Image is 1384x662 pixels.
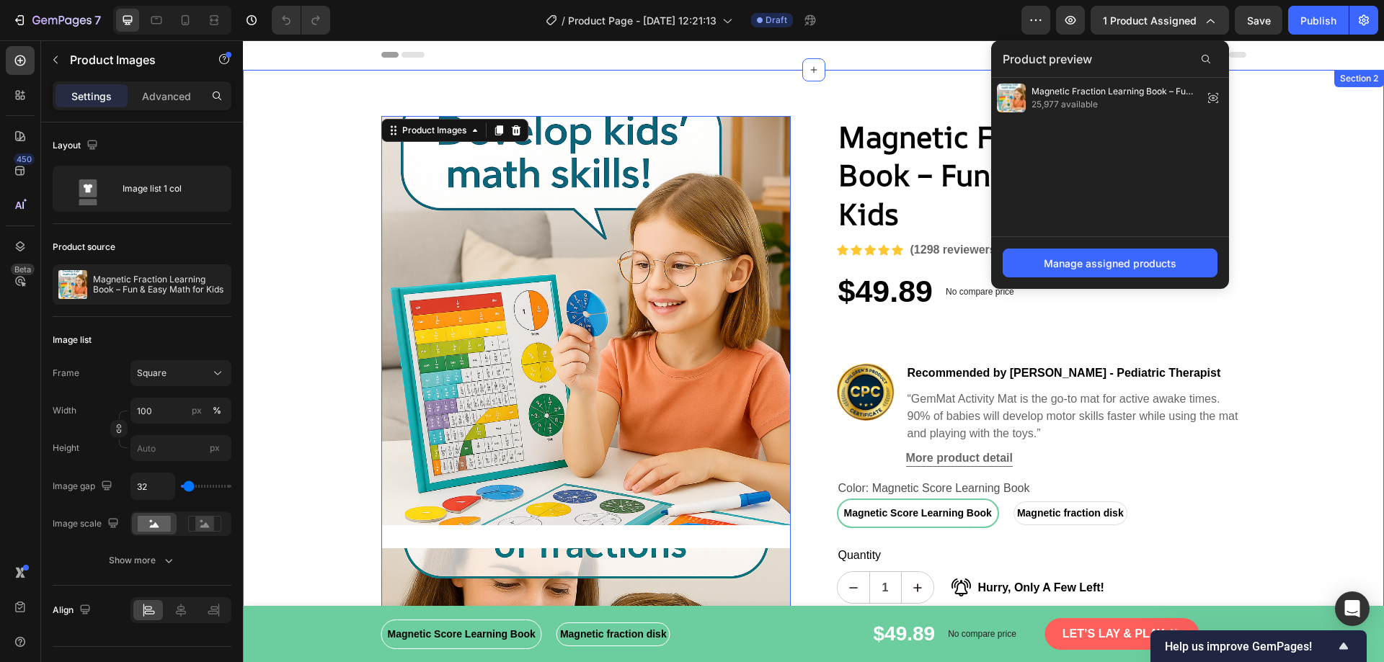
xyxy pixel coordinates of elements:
button: Square [130,360,231,386]
div: Publish [1300,13,1336,28]
a: More product detail [663,409,770,426]
input: px% [130,398,231,424]
button: Let’s lay & play [802,578,957,609]
span: Magnetic fraction disk [771,465,884,480]
div: % [213,404,221,417]
button: Show survey - Help us improve GemPages! [1165,638,1352,655]
span: Square [137,367,167,380]
span: Magnetic fraction disk [314,586,427,601]
p: Magnetic Fraction Learning Book – Fun & Easy Math for Kids [93,274,226,295]
span: Help us improve GemPages! [1165,640,1335,653]
img: Alt Image [594,323,652,380]
span: 25,977 available [1032,98,1197,111]
div: Image gap [53,477,115,496]
div: Undo/Redo [272,6,330,35]
p: 7 [94,12,101,29]
label: Width [53,404,76,417]
div: $49.89 [629,577,693,610]
span: Save [1247,14,1271,27]
img: preview-img [997,84,1026,112]
input: Auto [131,473,174,499]
span: / [562,13,565,28]
div: Align [53,601,94,620]
button: Save [1235,6,1282,35]
p: Recommended by [PERSON_NAME] - Pediatric Therapist [665,324,1002,341]
p: (1298 reviewers) [667,201,758,218]
img: Alt Image [709,538,728,556]
img: product feature img [58,270,87,299]
button: increment [659,532,691,563]
div: Image list 1 col [123,172,210,205]
p: Product Images [70,51,192,68]
div: Product source [53,241,115,254]
button: 7 [6,6,107,35]
p: “GemMat Activity Mat is the go-to mat for active awake times. 90% of babies will develop motor sk... [665,350,1002,402]
div: Beta [11,264,35,275]
button: Manage assigned products [1003,249,1217,277]
button: Publish [1288,6,1349,35]
button: 1 product assigned [1091,6,1229,35]
label: Height [53,442,79,455]
p: Advanced [142,89,191,104]
div: px [192,404,202,417]
span: Magnetic Score Learning Book [598,465,752,480]
input: quantity [626,532,659,563]
span: Product preview [1003,50,1092,68]
label: Frame [53,367,79,380]
p: Settings [71,89,112,104]
div: 450 [14,153,35,165]
div: Quantity [594,505,1003,525]
button: decrement [595,532,626,563]
div: Manage assigned products [1044,256,1176,271]
h1: Magnetic Fraction Learning Book – Fun & Easy Math for Kids [594,76,1003,194]
div: Open Intercom Messenger [1335,591,1370,626]
button: Show more [53,547,231,573]
legend: Color: Magnetic Score Learning Book [594,438,789,458]
span: Draft [766,14,787,27]
iframe: Design area [243,40,1384,662]
div: Show more [109,553,176,568]
span: px [210,442,220,453]
div: $49.89 [594,231,692,272]
p: No compare price [705,589,773,598]
button: % [188,402,205,419]
button: px [208,402,226,419]
div: Section 2 [1094,32,1138,45]
div: Image list [53,334,92,346]
div: Let’s lay & play [820,586,922,600]
p: No compare price [703,247,771,256]
span: Product Page - [DATE] 12:21:13 [568,13,717,28]
span: Magnetic Fraction Learning Book – Fun & Easy Math for Kids [1032,85,1197,98]
div: Image scale [53,514,122,534]
div: Product Images [156,84,226,97]
div: Layout [53,136,101,156]
span: 1 product assigned [1103,13,1197,28]
p: Hurry, Only A Few Left! [735,539,861,556]
input: px [130,435,231,461]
